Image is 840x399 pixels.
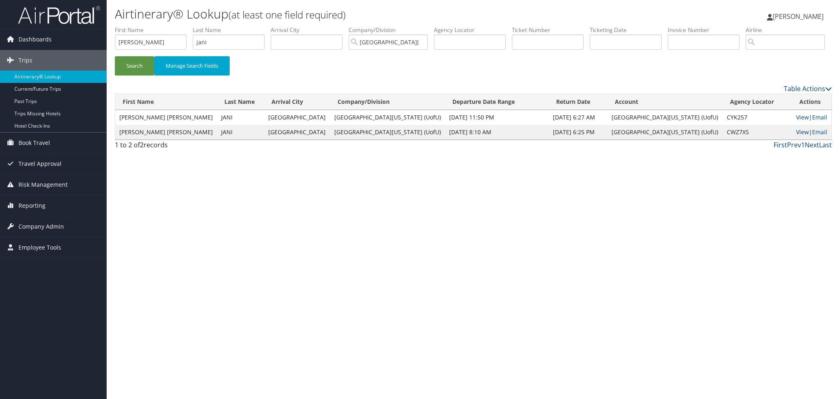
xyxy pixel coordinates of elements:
th: Departure Date Range: activate to sort column ascending [445,94,549,110]
span: Employee Tools [18,237,61,258]
a: View [796,128,809,136]
label: Ticketing Date [590,26,668,34]
span: 2 [140,140,144,149]
td: [PERSON_NAME] [PERSON_NAME] [115,125,217,140]
a: [PERSON_NAME] [767,4,832,29]
img: airportal-logo.png [18,5,100,25]
td: CYK257 [723,110,792,125]
td: [DATE] 6:25 PM [549,125,607,140]
span: Risk Management [18,174,68,195]
a: Email [812,113,827,121]
td: [GEOGRAPHIC_DATA][US_STATE] (UofU) [607,125,722,140]
th: First Name: activate to sort column ascending [115,94,217,110]
a: View [796,113,809,121]
span: Dashboards [18,29,52,50]
td: JANI [217,110,264,125]
a: Last [819,140,832,149]
th: Return Date: activate to sort column ascending [549,94,607,110]
td: [GEOGRAPHIC_DATA][US_STATE] (UofU) [330,125,445,140]
span: Travel Approval [18,154,62,174]
th: Company/Division [330,94,445,110]
span: Trips [18,50,32,71]
a: 1 [801,140,805,149]
label: Last Name [193,26,271,34]
label: First Name [115,26,193,34]
th: Actions [792,94,831,110]
button: Manage Search Fields [154,56,230,76]
label: Agency Locator [434,26,512,34]
a: Next [805,140,819,149]
a: Prev [787,140,801,149]
td: [DATE] 11:50 PM [445,110,549,125]
a: Email [812,128,827,136]
label: Arrival City [271,26,349,34]
span: [PERSON_NAME] [773,12,824,21]
td: | [792,125,831,140]
td: [GEOGRAPHIC_DATA][US_STATE] (UofU) [607,110,722,125]
button: Search [115,56,154,76]
label: Ticket Number [512,26,590,34]
span: Company Admin [18,216,64,237]
td: [GEOGRAPHIC_DATA][US_STATE] (UofU) [330,110,445,125]
a: Table Actions [784,84,832,93]
th: Account: activate to sort column ascending [607,94,722,110]
th: Agency Locator: activate to sort column ascending [723,94,792,110]
td: [DATE] 6:27 AM [549,110,607,125]
td: CWZ7XS [723,125,792,140]
h1: Airtinerary® Lookup [115,5,593,23]
span: Reporting [18,195,46,216]
td: JANI [217,125,264,140]
div: 1 to 2 of records [115,140,285,154]
th: Arrival City: activate to sort column ascending [264,94,330,110]
th: Last Name: activate to sort column descending [217,94,264,110]
label: Airline [746,26,831,34]
td: [DATE] 8:10 AM [445,125,549,140]
small: (at least one field required) [228,8,346,21]
span: Book Travel [18,133,50,153]
td: [GEOGRAPHIC_DATA] [264,110,330,125]
label: Invoice Number [668,26,746,34]
td: | [792,110,831,125]
label: Company/Division [349,26,434,34]
a: First [774,140,787,149]
td: [PERSON_NAME] [PERSON_NAME] [115,110,217,125]
td: [GEOGRAPHIC_DATA] [264,125,330,140]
